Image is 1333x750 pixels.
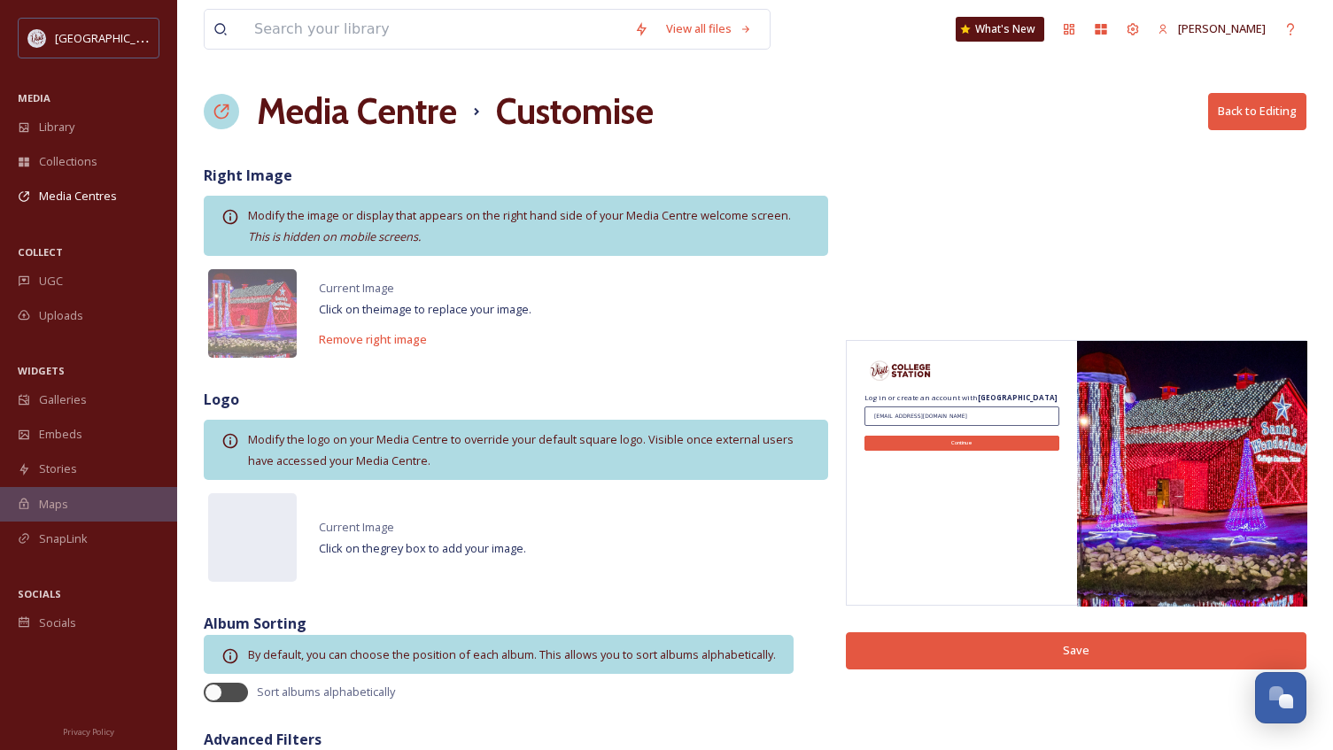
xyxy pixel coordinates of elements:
[39,615,76,631] span: Socials
[204,614,306,633] strong: Album Sorting
[204,730,322,749] strong: Advanced Filters
[978,392,1058,402] strong: [GEOGRAPHIC_DATA]
[1149,12,1275,46] a: [PERSON_NAME]
[39,426,82,443] span: Embeds
[319,331,427,347] span: Remove right image
[39,188,117,205] span: Media Centres
[864,359,935,383] img: CollegeStation_Visit_Logo_Color%20%281%29.png
[39,153,97,170] span: Collections
[319,519,394,535] span: Current Image
[245,10,625,49] input: Search your library
[39,119,74,135] span: Library
[1208,93,1306,129] button: Back to Editing
[18,364,65,377] span: WIDGETS
[39,273,63,290] span: UGC
[864,406,1059,426] input: test@test.com
[248,207,791,244] span: Modify the image or display that appears on the right hand side of your Media Centre welcome screen.
[319,280,394,296] span: Current Image
[39,307,83,324] span: Uploads
[257,684,395,700] span: Sort albums alphabetically
[864,436,1059,451] button: Continue
[55,29,167,46] span: [GEOGRAPHIC_DATA]
[496,85,654,138] h1: Customise
[39,496,68,513] span: Maps
[956,17,1044,42] a: What's New
[18,587,61,600] span: SOCIALS
[39,530,88,547] span: SnapLink
[28,29,46,47] img: CollegeStation_Visit_Bug_Color.png
[18,91,50,104] span: MEDIA
[208,269,297,358] img: 030901bb-2ca7-4043-8bae-7a0cac287cf7.jpg
[1255,672,1306,723] button: Open Chat
[204,390,239,409] strong: Logo
[39,460,77,477] span: Stories
[63,720,114,741] a: Privacy Policy
[1077,341,1307,607] img: 53942653083.jpg
[846,632,1306,669] button: Save
[39,391,87,408] span: Galleries
[864,392,1059,403] div: Log in or create an account with
[257,85,457,138] a: Media Centre
[248,646,776,662] span: By default, you can choose the position of each album. This allows you to sort albums alphabetica...
[319,301,531,317] span: Click on the image to replace your image .
[657,12,761,46] a: View all files
[248,431,794,468] span: Modify the logo on your Media Centre to override your default square logo. Visible once external ...
[248,228,421,244] em: This is hidden on mobile screens.
[63,726,114,738] span: Privacy Policy
[18,245,63,259] span: COLLECT
[204,166,292,185] strong: Right Image
[1178,20,1266,36] span: [PERSON_NAME]
[319,540,526,556] span: Click on the grey box to add your image .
